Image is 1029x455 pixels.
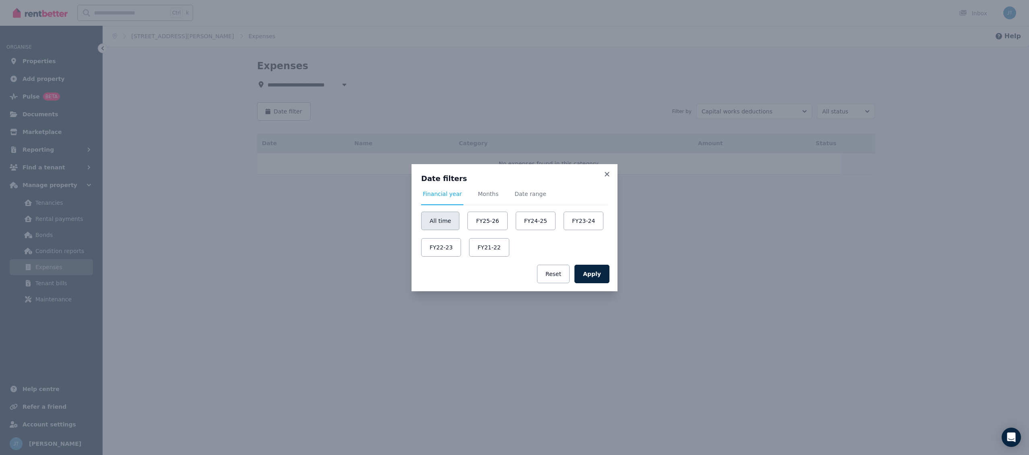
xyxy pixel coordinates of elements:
[421,212,459,230] button: All time
[478,190,498,198] span: Months
[469,238,509,257] button: FY21-22
[467,212,507,230] button: FY25-26
[516,212,556,230] button: FY24-25
[574,265,609,283] button: Apply
[421,190,608,205] nav: Tabs
[514,190,546,198] span: Date range
[421,174,608,183] h3: Date filters
[421,238,461,257] button: FY22-23
[564,212,603,230] button: FY23-24
[423,190,462,198] span: Financial year
[1002,428,1021,447] div: Open Intercom Messenger
[537,265,570,283] button: Reset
